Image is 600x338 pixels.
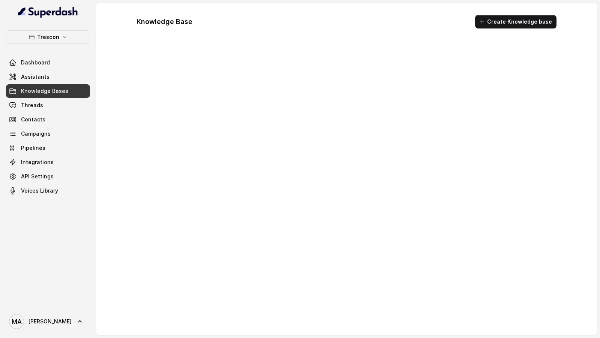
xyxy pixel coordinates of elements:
a: Campaigns [6,127,90,141]
a: Contacts [6,113,90,126]
span: Integrations [21,159,54,166]
p: Trescon [37,33,59,42]
text: MA [12,318,22,326]
span: [PERSON_NAME] [28,318,72,325]
span: API Settings [21,173,54,180]
span: Pipelines [21,144,45,152]
a: Voices Library [6,184,90,197]
a: Dashboard [6,56,90,69]
a: Pipelines [6,141,90,155]
span: Campaigns [21,130,51,138]
a: Integrations [6,156,90,169]
span: Knowledge Bases [21,87,68,95]
button: Trescon [6,30,90,44]
span: Dashboard [21,59,50,66]
a: Knowledge Bases [6,84,90,98]
h1: Knowledge Base [136,16,192,28]
a: Assistants [6,70,90,84]
img: light.svg [18,6,78,18]
button: Create Knowledge base [475,15,556,28]
span: Contacts [21,116,45,123]
span: Voices Library [21,187,58,194]
a: Threads [6,99,90,112]
a: API Settings [6,170,90,183]
span: Threads [21,102,43,109]
span: Assistants [21,73,49,81]
a: [PERSON_NAME] [6,311,90,332]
